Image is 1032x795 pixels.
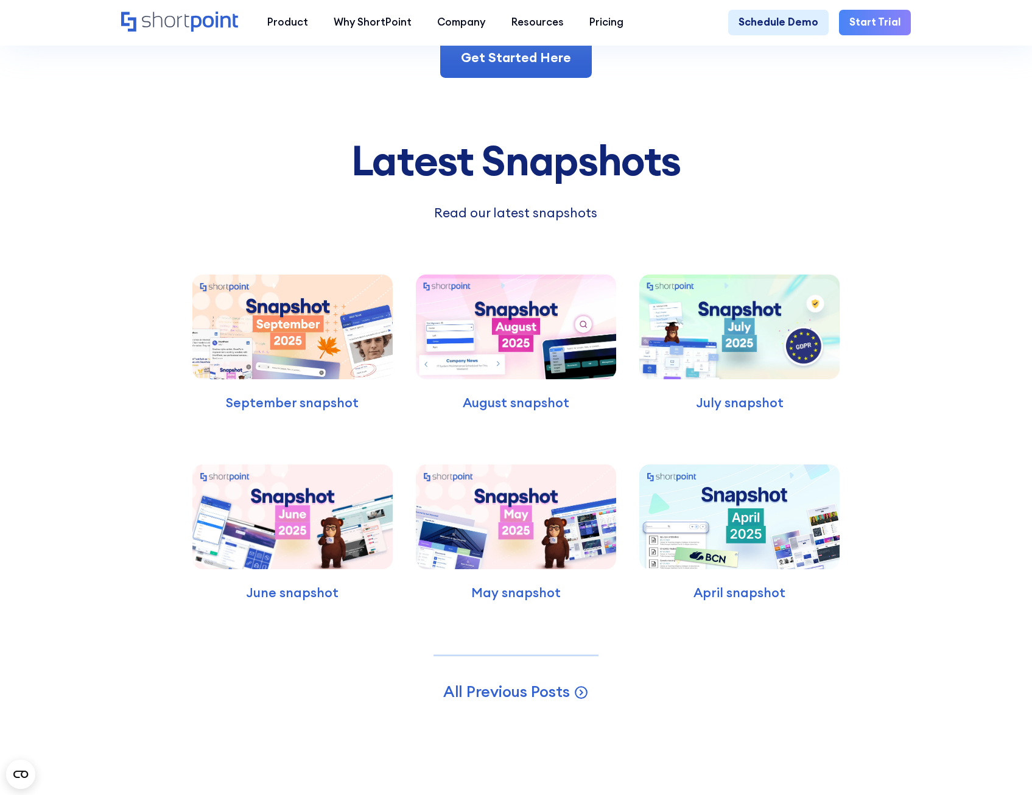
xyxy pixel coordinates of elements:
a: Why ShortPoint [321,10,424,35]
a: Schedule Demo [728,10,829,35]
button: Open CMP widget [6,760,35,789]
a: Start Trial [839,10,911,35]
a: September snapshot [186,254,399,413]
p: August snapshot [416,393,616,413]
a: July snapshot [633,254,846,413]
div: Company [437,15,485,30]
a: Get Started Here [440,38,592,79]
span: All Previous Posts [443,682,569,701]
a: August snapshot [409,254,622,413]
p: May snapshot [416,583,616,603]
p: June snapshot [192,583,393,603]
p: Read our latest snapshots [312,203,720,223]
a: Pricing [577,10,636,35]
a: April snapshot [633,444,846,603]
div: Resources [511,15,564,30]
p: April snapshot [639,583,840,603]
p: September snapshot [192,393,393,413]
a: All Previous Posts [443,682,589,702]
a: June snapshot [186,444,399,603]
a: Product [254,10,320,35]
div: Pricing [589,15,623,30]
iframe: Chat Widget [971,737,1032,795]
a: Home [121,12,241,34]
div: Latest Snapshots [186,138,846,183]
p: July snapshot [639,393,840,413]
a: Company [424,10,498,35]
div: Why ShortPoint [334,15,412,30]
a: Resources [499,10,577,35]
a: May snapshot [409,444,622,603]
div: Product [267,15,308,30]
